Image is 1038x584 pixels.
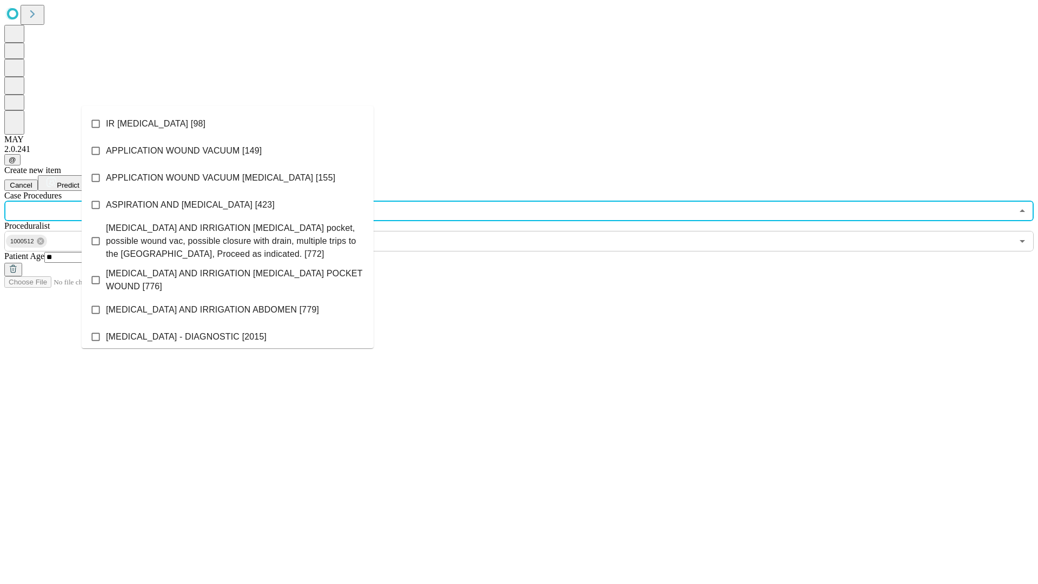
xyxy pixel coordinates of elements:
span: [MEDICAL_DATA] AND IRRIGATION [MEDICAL_DATA] pocket, possible wound vac, possible closure with dr... [106,222,365,261]
span: Scheduled Procedure [4,191,62,200]
span: 1000512 [6,235,38,248]
span: APPLICATION WOUND VACUUM [149] [106,144,262,157]
span: Predict [57,181,79,189]
span: Proceduralist [4,221,50,230]
span: APPLICATION WOUND VACUUM [MEDICAL_DATA] [155] [106,171,335,184]
div: MAY [4,135,1034,144]
span: Patient Age [4,251,44,261]
span: [MEDICAL_DATA] - DIAGNOSTIC [2015] [106,330,267,343]
button: @ [4,154,21,165]
button: Close [1015,203,1030,218]
span: IR [MEDICAL_DATA] [98] [106,117,205,130]
span: ASPIRATION AND [MEDICAL_DATA] [423] [106,198,275,211]
span: @ [9,156,16,164]
button: Predict [38,175,88,191]
button: Open [1015,234,1030,249]
div: 2.0.241 [4,144,1034,154]
span: [MEDICAL_DATA] AND IRRIGATION ABDOMEN [779] [106,303,319,316]
div: 1000512 [6,235,47,248]
span: Create new item [4,165,61,175]
span: Cancel [10,181,32,189]
button: Cancel [4,180,38,191]
span: [MEDICAL_DATA] AND IRRIGATION [MEDICAL_DATA] POCKET WOUND [776] [106,267,365,293]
